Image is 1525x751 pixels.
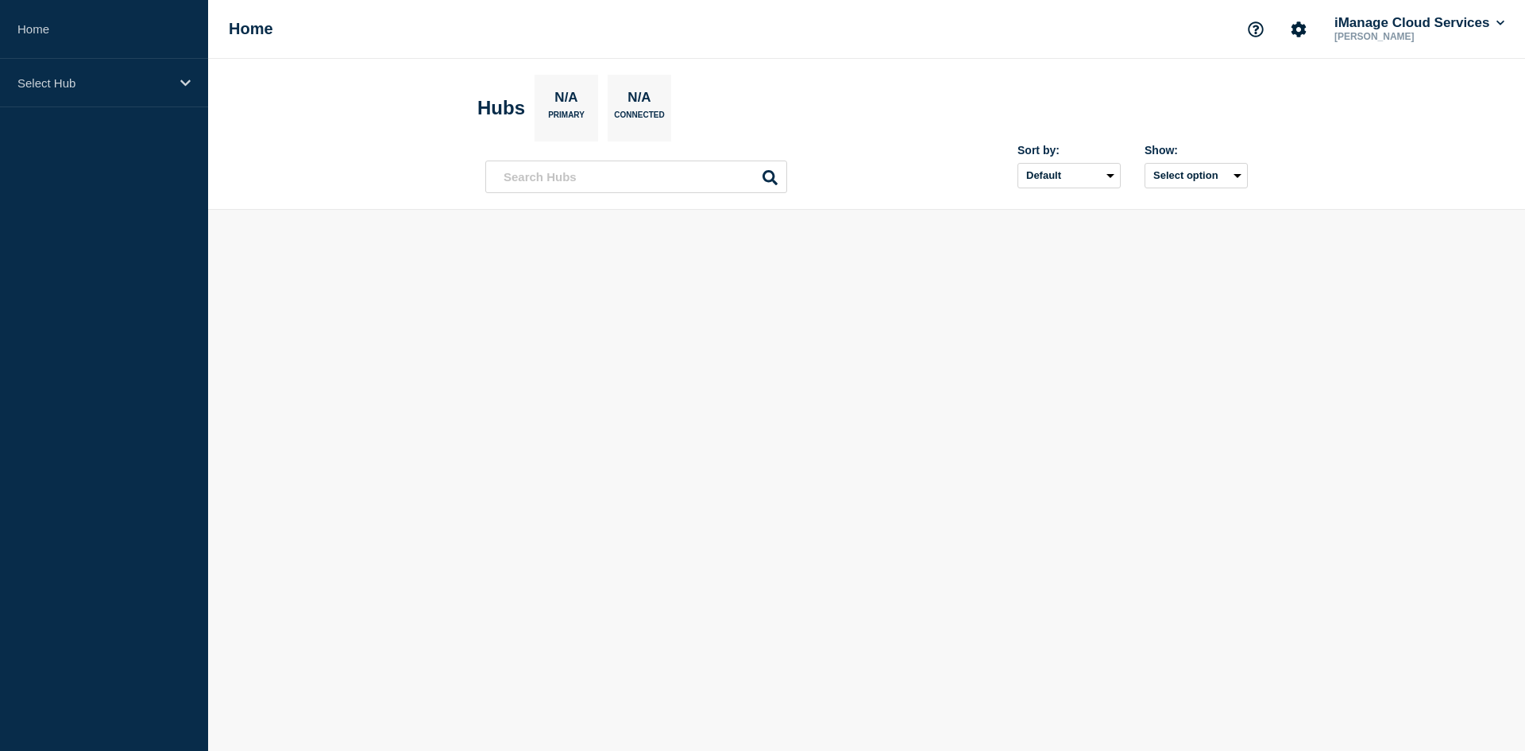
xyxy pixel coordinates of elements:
[1145,144,1248,157] div: Show:
[548,110,585,127] p: Primary
[549,90,584,110] p: N/A
[614,110,664,127] p: Connected
[1331,31,1496,42] p: [PERSON_NAME]
[622,90,657,110] p: N/A
[1145,163,1248,188] button: Select option
[1282,13,1315,46] button: Account settings
[1239,13,1272,46] button: Support
[17,76,170,90] p: Select Hub
[229,20,273,38] h1: Home
[1017,144,1121,157] div: Sort by:
[477,97,525,119] h2: Hubs
[1017,163,1121,188] select: Sort by
[485,161,787,193] input: Search Hubs
[1331,15,1508,31] button: iManage Cloud Services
